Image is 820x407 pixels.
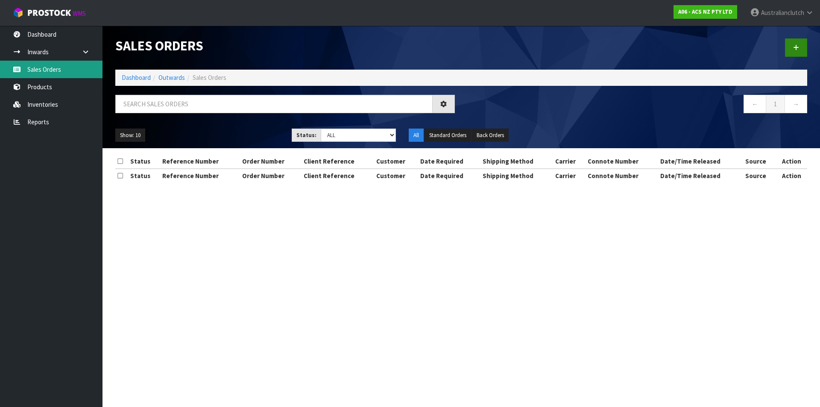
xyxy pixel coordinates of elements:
h1: Sales Orders [115,38,455,53]
button: Standard Orders [425,129,471,142]
th: Date Required [418,169,480,182]
th: Action [776,169,807,182]
th: Carrier [553,155,586,168]
th: Reference Number [160,155,240,168]
button: Back Orders [472,129,509,142]
th: Action [776,155,807,168]
button: Show: 10 [115,129,145,142]
small: WMS [73,9,86,18]
th: Connote Number [586,155,658,168]
strong: A06 - ACS NZ PTY LTD [678,8,732,15]
th: Order Number [240,155,302,168]
th: Connote Number [586,169,658,182]
a: 1 [766,95,785,113]
th: Client Reference [302,169,374,182]
th: Date/Time Released [658,155,743,168]
input: Search sales orders [115,95,433,113]
a: Dashboard [122,73,151,82]
th: Shipping Method [480,155,553,168]
th: Status [128,169,160,182]
th: Client Reference [302,155,374,168]
span: Australianclutch [761,9,804,17]
th: Date/Time Released [658,169,743,182]
button: All [409,129,424,142]
strong: Status: [296,132,316,139]
a: Outwards [158,73,185,82]
th: Shipping Method [480,169,553,182]
th: Source [743,155,776,168]
span: ProStock [27,7,71,18]
th: Order Number [240,169,302,182]
th: Customer [374,155,418,168]
th: Status [128,155,160,168]
th: Reference Number [160,169,240,182]
a: → [785,95,807,113]
th: Carrier [553,169,586,182]
th: Date Required [418,155,480,168]
nav: Page navigation [468,95,807,116]
th: Customer [374,169,418,182]
span: Sales Orders [193,73,226,82]
img: cube-alt.png [13,7,23,18]
a: ← [744,95,766,113]
th: Source [743,169,776,182]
